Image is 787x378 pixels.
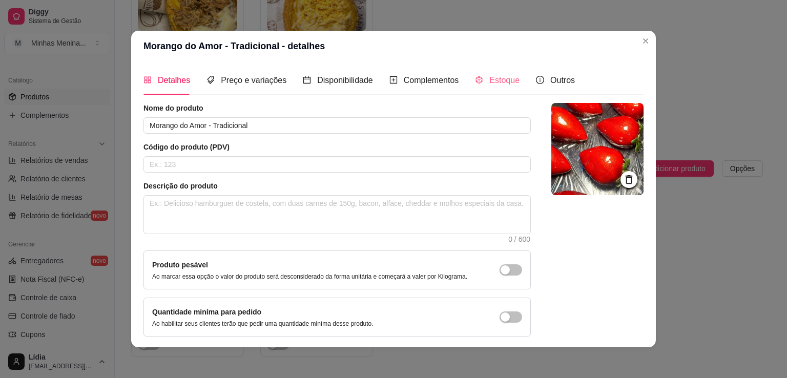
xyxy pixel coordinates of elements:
span: info-circle [536,76,544,84]
img: logo da loja [551,103,644,195]
label: Produto pesável [152,261,208,269]
p: Ao habilitar seus clientes terão que pedir uma quantidade miníma desse produto. [152,320,374,328]
span: Preço e variações [221,76,286,85]
input: Ex.: Hamburguer de costela [143,117,531,134]
span: tags [206,76,215,84]
span: calendar [303,76,311,84]
span: Detalhes [158,76,190,85]
span: appstore [143,76,152,84]
article: Descrição do produto [143,181,531,191]
header: Morango do Amor - Tradicional - detalhes [131,31,656,61]
span: Complementos [404,76,459,85]
span: code-sandbox [475,76,483,84]
label: Quantidade miníma para pedido [152,308,261,316]
p: Ao marcar essa opção o valor do produto será desconsiderado da forma unitária e começará a valer ... [152,272,467,281]
article: Código do produto (PDV) [143,142,531,152]
span: Estoque [489,76,520,85]
span: Outros [550,76,575,85]
article: Nome do produto [143,103,531,113]
input: Ex.: 123 [143,156,531,173]
span: Disponibilidade [317,76,373,85]
button: Close [637,33,654,49]
span: plus-square [389,76,398,84]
